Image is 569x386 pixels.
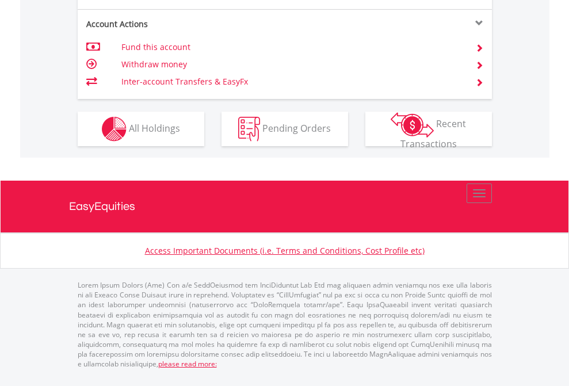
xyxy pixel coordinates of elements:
[78,18,285,30] div: Account Actions
[365,112,492,146] button: Recent Transactions
[121,73,461,90] td: Inter-account Transfers & EasyFx
[238,117,260,142] img: pending_instructions-wht.png
[145,245,425,256] a: Access Important Documents (i.e. Terms and Conditions, Cost Profile etc)
[69,181,501,232] a: EasyEquities
[391,112,434,137] img: transactions-zar-wht.png
[121,56,461,73] td: Withdraw money
[78,280,492,369] p: Lorem Ipsum Dolors (Ame) Con a/e SeddOeiusmod tem InciDiduntut Lab Etd mag aliquaen admin veniamq...
[262,121,331,134] span: Pending Orders
[129,121,180,134] span: All Holdings
[78,112,204,146] button: All Holdings
[102,117,127,142] img: holdings-wht.png
[121,39,461,56] td: Fund this account
[158,359,217,369] a: please read more:
[222,112,348,146] button: Pending Orders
